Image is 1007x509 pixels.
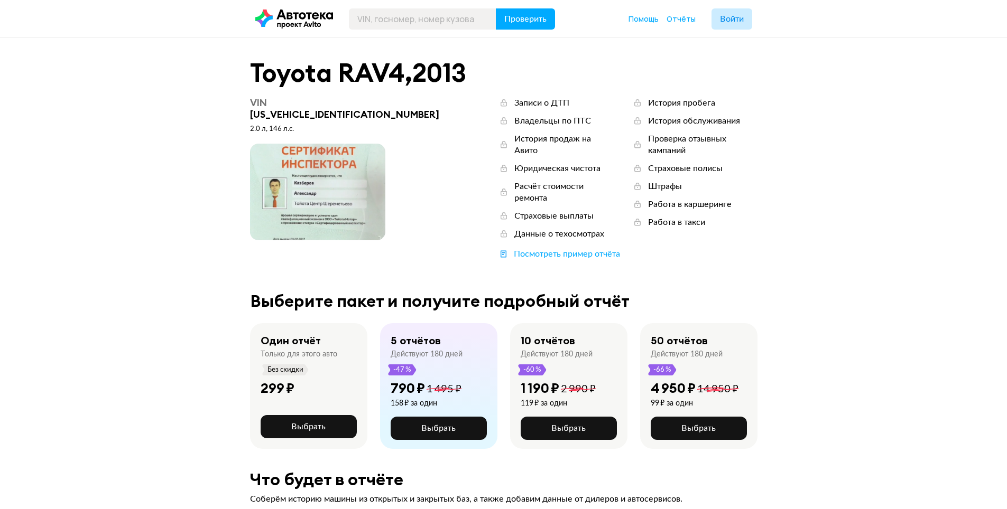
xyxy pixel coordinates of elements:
[514,248,620,260] div: Посмотреть пример отчёта
[561,384,596,394] span: 2 990 ₽
[521,334,575,347] div: 10 отчётов
[720,15,744,23] span: Войти
[648,97,715,109] div: История пробега
[651,399,738,408] div: 99 ₽ за один
[391,399,461,408] div: 158 ₽ за один
[667,14,696,24] a: Отчёты
[391,417,487,440] button: Выбрать
[250,97,267,109] span: VIN
[498,248,620,260] a: Посмотреть пример отчёта
[651,417,747,440] button: Выбрать
[504,15,547,23] span: Проверить
[648,216,705,228] div: Работа в такси
[514,133,611,156] div: История продаж на Авито
[514,97,569,109] div: Записи о ДТП
[521,350,593,359] div: Действуют 180 дней
[651,334,708,347] div: 50 отчётов
[697,384,738,394] span: 14 950 ₽
[521,399,596,408] div: 119 ₽ за один
[250,493,757,505] div: Соберём историю машины из открытых и закрытых баз, а также добавим данные от дилеров и автосервисов.
[514,163,600,174] div: Юридическая чистота
[349,8,496,30] input: VIN, госномер, номер кузова
[648,163,723,174] div: Страховые полисы
[250,470,757,489] div: Что будет в отчёте
[514,228,604,240] div: Данные о техосмотрах
[648,115,740,127] div: История обслуживания
[514,115,591,127] div: Владельцы по ПТС
[261,415,357,438] button: Выбрать
[391,380,425,397] div: 790 ₽
[514,181,611,204] div: Расчёт стоимости ремонта
[250,291,757,310] div: Выберите пакет и получите подробный отчёт
[521,380,559,397] div: 1 190 ₽
[521,417,617,440] button: Выбрать
[391,334,441,347] div: 5 отчётов
[514,210,594,222] div: Страховые выплаты
[427,384,461,394] span: 1 495 ₽
[391,350,463,359] div: Действуют 180 дней
[523,364,542,375] span: -60 %
[250,125,446,134] div: 2.0 л, 146 л.c.
[681,424,716,432] span: Выбрать
[250,59,757,87] div: Toyota RAV4 , 2013
[496,8,555,30] button: Проверить
[629,14,659,24] a: Помощь
[712,8,752,30] button: Войти
[267,364,304,375] span: Без скидки
[291,422,326,431] span: Выбрать
[651,380,696,397] div: 4 950 ₽
[250,97,446,120] div: [US_VEHICLE_IDENTIFICATION_NUMBER]
[648,181,682,192] div: Штрафы
[393,364,412,375] span: -47 %
[261,334,321,347] div: Один отчёт
[261,350,337,359] div: Только для этого авто
[648,133,757,156] div: Проверка отзывных кампаний
[261,380,294,397] div: 299 ₽
[651,350,723,359] div: Действуют 180 дней
[648,199,732,210] div: Работа в каршеринге
[653,364,672,375] span: -66 %
[551,424,586,432] span: Выбрать
[421,424,456,432] span: Выбрать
